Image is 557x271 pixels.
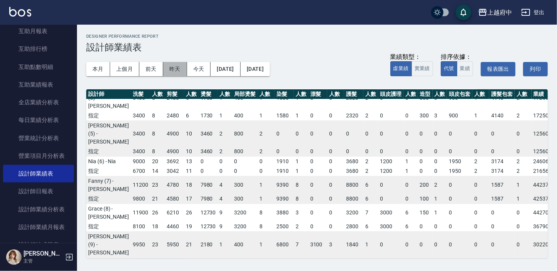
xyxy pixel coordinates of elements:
td: 0 [327,194,344,204]
td: 12560 [532,147,554,157]
td: 11900 [131,204,150,222]
button: [DATE] [211,62,240,76]
td: 0 [308,194,328,204]
th: 人數 [184,89,199,99]
td: 0 [515,222,532,232]
img: Person [6,249,22,265]
td: Nia (6) - Nia [86,156,131,166]
a: 互助業績報表 [3,76,74,94]
td: 8800 [344,194,363,204]
a: 互助月報表 [3,22,74,40]
td: 300 [232,194,258,204]
th: 漂髮 [308,89,328,99]
td: 0 [403,176,418,194]
td: 4780 [165,176,184,194]
td: 0 [472,194,489,204]
a: 全店業績分析表 [3,94,74,111]
td: 3 [433,111,447,121]
td: 0 [418,120,433,147]
img: Logo [9,7,31,17]
td: 0 [472,231,489,258]
td: 1 [472,111,489,121]
td: 1 [258,176,274,194]
th: 剪髮 [165,89,184,99]
td: 1950 [447,166,472,176]
td: 8800 [344,176,363,194]
td: 3680 [344,166,363,176]
td: 0 [433,147,447,157]
button: 列印 [523,62,548,76]
td: 2 [515,166,532,176]
button: 虛業績 [390,61,412,76]
a: 設計師業績表 [3,165,74,182]
td: 0 [447,120,472,147]
td: 12560 [532,120,554,147]
td: 0 [327,120,344,147]
td: 0 [308,222,328,232]
td: 2500 [274,222,294,232]
td: 3174 [489,156,515,166]
td: 0 [258,156,274,166]
td: 1587 [489,194,515,204]
th: 護髮 [344,89,363,99]
a: 營業項目月分析表 [3,147,74,165]
td: 1 [294,156,308,166]
td: 8 [258,204,274,222]
td: 0 [447,147,472,157]
td: 11 [184,166,199,176]
th: 洗髮 [131,89,150,99]
td: 6800 [274,231,294,258]
td: 4900 [165,120,184,147]
td: 6 [363,194,378,204]
th: 人數 [363,89,378,99]
td: 1 [403,156,418,166]
td: 3460 [199,147,218,157]
td: 800 [232,147,258,157]
td: 21 [150,194,165,204]
td: 18 [184,176,199,194]
td: 0 [447,204,472,222]
td: 1950 [447,156,472,166]
td: 3042 [165,166,184,176]
td: 0 [433,156,447,166]
td: 0 [308,111,328,121]
td: 1 [433,194,447,204]
td: 0 [217,156,232,166]
td: 3880 [274,204,294,222]
td: 1 [363,231,378,258]
td: 1910 [274,166,294,176]
th: 人數 [433,89,447,99]
td: 8 [294,194,308,204]
td: 3400 [131,120,150,147]
td: 0 [327,204,344,222]
td: 8 [150,147,165,157]
td: 0 [199,156,218,166]
td: 1 [258,194,274,204]
h3: 設計師業績表 [86,42,548,53]
td: 0 [378,147,403,157]
button: 上個月 [110,62,139,76]
td: 44237 [532,176,554,194]
td: 0 [433,231,447,258]
td: 3 [327,231,344,258]
td: 0 [447,176,472,194]
td: 1 [433,204,447,222]
td: 2 [258,147,274,157]
td: 0 [418,166,433,176]
th: 頭皮包套 [447,89,472,99]
td: 0 [489,222,515,232]
button: 前天 [139,62,163,76]
td: 0 [378,194,403,204]
td: 1 [217,111,232,121]
td: 0 [327,222,344,232]
td: 300 [418,111,433,121]
td: 400 [232,111,258,121]
td: 1 [258,111,274,121]
td: 3000 [378,222,403,232]
td: 7980 [199,176,218,194]
td: 100 [418,194,433,204]
td: 0 [294,147,308,157]
a: 每日業績分析表 [3,111,74,129]
td: 1 [515,194,532,204]
td: 0 [363,147,378,157]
